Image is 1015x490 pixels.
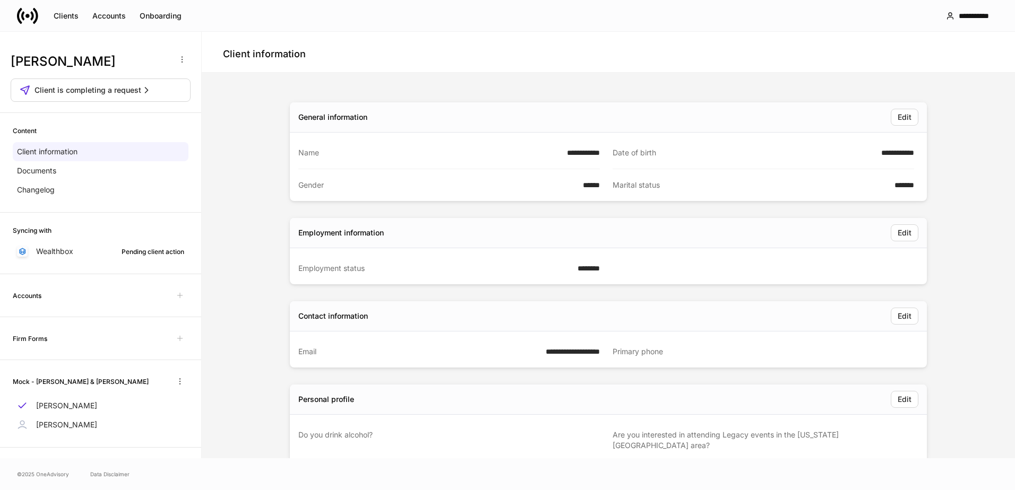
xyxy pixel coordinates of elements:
div: Employment status [298,263,571,274]
button: Accounts [85,7,133,24]
div: Primary phone [613,346,908,357]
button: Client is completing a request [11,78,191,102]
p: Client information [17,146,78,157]
a: WealthboxPending client action [13,242,188,261]
button: Edit [891,224,918,241]
span: Unavailable with outstanding requests for information [171,287,188,304]
h4: Client information [223,48,306,60]
h3: [PERSON_NAME] [11,53,169,70]
button: Onboarding [133,7,188,24]
div: Personal profile [298,394,354,405]
h6: Accounts [13,291,41,301]
div: Onboarding [140,11,182,21]
a: Changelog [13,180,188,199]
p: [PERSON_NAME] [36,400,97,411]
div: Edit [898,227,911,238]
a: Data Disclaimer [90,470,130,478]
p: Wealthbox [36,246,73,257]
a: [PERSON_NAME] [13,415,188,434]
span: Unavailable with outstanding requests for information [171,330,188,347]
div: Contact information [298,311,368,321]
div: Are you interested in attending Legacy events in the [US_STATE][GEOGRAPHIC_DATA] area? [613,430,908,451]
div: Date of birth [613,147,875,158]
button: Edit [891,109,918,126]
span: © 2025 OneAdvisory [17,470,69,478]
p: [PERSON_NAME] [36,419,97,430]
a: [PERSON_NAME] [13,396,188,415]
h6: Mock - [PERSON_NAME] & [PERSON_NAME] [13,377,149,387]
div: Email [298,346,539,357]
a: Documents [13,161,188,180]
div: General information [298,112,367,122]
h6: Syncing with [13,225,51,235]
div: Name [298,147,561,158]
div: Pending client action [122,247,184,257]
a: Client information [13,142,188,161]
div: Gender [298,180,577,190]
div: Clients [54,11,79,21]
div: Edit [898,311,911,321]
p: Changelog [17,185,55,195]
button: Edit [891,391,918,408]
div: Accounts [92,11,126,21]
button: Edit [891,308,918,325]
p: Documents [17,165,56,176]
h6: Content [13,126,37,136]
span: Client is completing a request [35,85,141,95]
div: Employment information [298,227,384,238]
h6: Firm Forms [13,334,47,344]
div: Marital status [613,180,888,190]
div: Edit [898,394,911,405]
div: Do you drink alcohol? [298,430,593,451]
button: Clients [47,7,85,24]
div: Edit [898,112,911,122]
